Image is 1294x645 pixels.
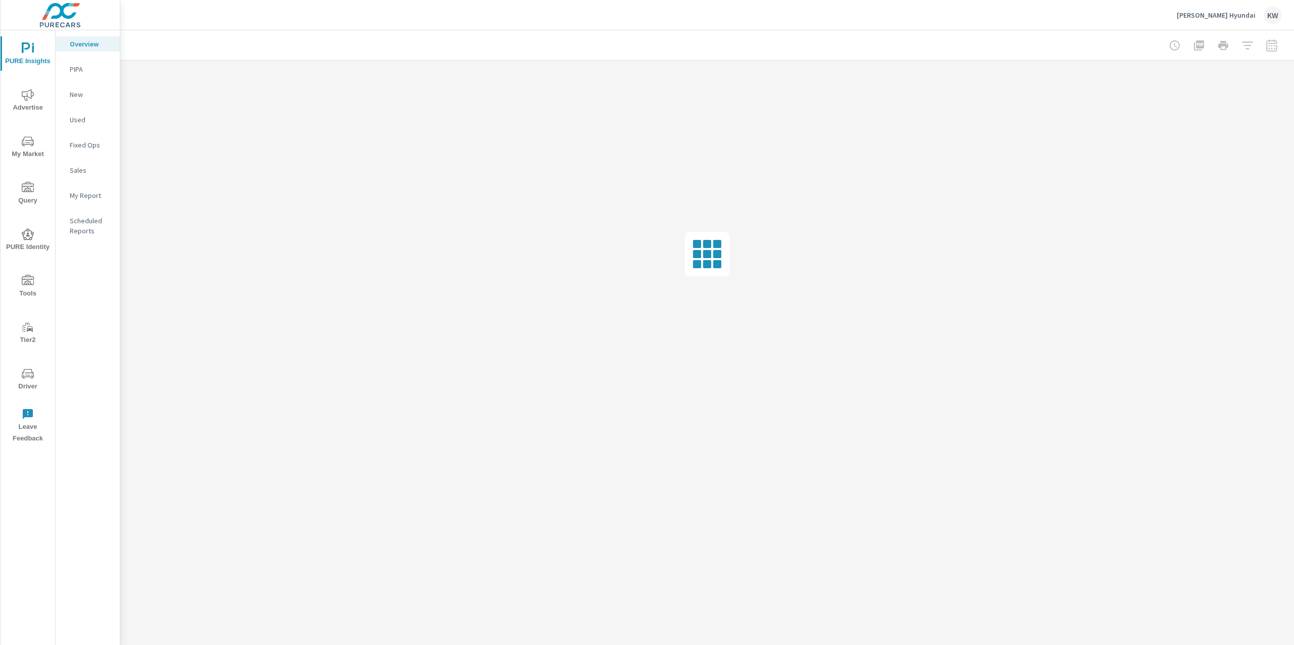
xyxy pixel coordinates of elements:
span: My Market [4,135,52,160]
div: Overview [56,36,120,52]
p: Scheduled Reports [70,216,112,236]
p: [PERSON_NAME] Hyundai [1177,11,1256,20]
p: New [70,89,112,100]
div: New [56,87,120,102]
p: Used [70,115,112,125]
span: Query [4,182,52,207]
span: Driver [4,368,52,392]
div: Sales [56,163,120,178]
span: Tier2 [4,321,52,346]
div: nav menu [1,30,55,449]
div: Fixed Ops [56,137,120,153]
span: Leave Feedback [4,408,52,444]
div: KW [1264,6,1282,24]
span: PURE Identity [4,228,52,253]
span: Advertise [4,89,52,114]
p: Overview [70,39,112,49]
div: PIPA [56,62,120,77]
span: PURE Insights [4,42,52,67]
p: PIPA [70,64,112,74]
p: My Report [70,190,112,201]
p: Sales [70,165,112,175]
p: Fixed Ops [70,140,112,150]
div: My Report [56,188,120,203]
span: Tools [4,275,52,300]
div: Used [56,112,120,127]
div: Scheduled Reports [56,213,120,238]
